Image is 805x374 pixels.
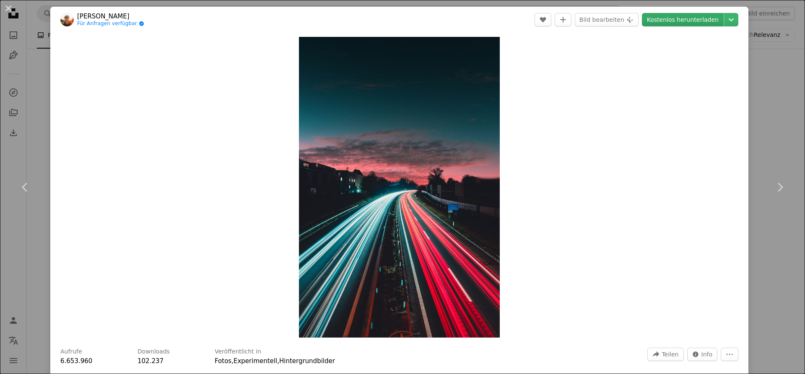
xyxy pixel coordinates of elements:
span: , [277,357,279,365]
button: Statistiken zu diesem Bild [687,348,718,361]
h3: Veröffentlicht in [215,348,261,356]
span: , [231,357,234,365]
a: Hintergrundbilder [279,357,335,365]
button: Dieses Bild teilen [647,348,683,361]
button: Dieses Bild heranzoomen [299,37,500,338]
img: Zeitrafferfotografie von Fahrzeugen bei Nacht [299,37,500,338]
button: Weitere Aktionen [721,348,738,361]
a: Kostenlos herunterladen [642,13,724,26]
button: Zu Kollektion hinzufügen [555,13,571,26]
button: Bild bearbeiten [575,13,639,26]
img: Zum Profil von Eric Weber [60,13,74,26]
span: Teilen [662,348,678,361]
h3: Aufrufe [60,348,82,356]
a: Fotos [215,357,231,365]
span: 102.237 [138,357,164,365]
button: Gefällt mir [535,13,551,26]
span: 6.653.960 [60,357,92,365]
a: Experimentell [234,357,277,365]
a: Weiter [755,147,805,227]
h3: Downloads [138,348,170,356]
button: Downloadgröße auswählen [724,13,738,26]
span: Info [701,348,713,361]
a: Für Anfragen verfügbar [77,21,144,27]
a: [PERSON_NAME] [77,12,144,21]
